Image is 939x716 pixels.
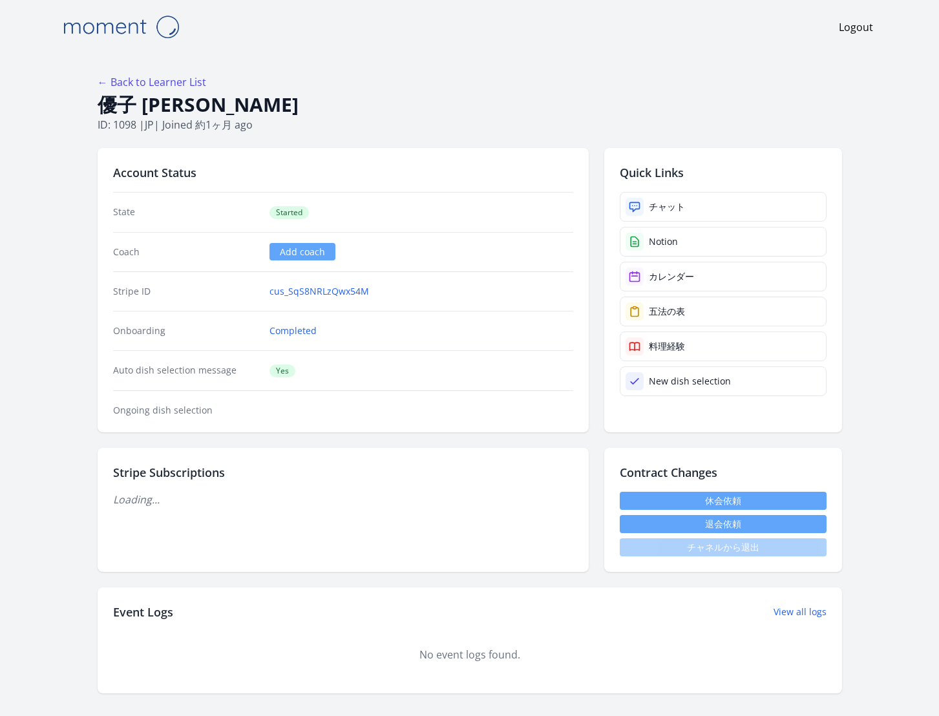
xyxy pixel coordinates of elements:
[620,515,827,533] button: 退会依頼
[269,285,369,298] a: cus_SqS8NRLzQwx54M
[620,366,827,396] a: New dish selection
[620,332,827,361] a: 料理経験
[113,246,260,258] dt: Coach
[620,227,827,257] a: Notion
[113,647,827,662] div: No event logs found.
[145,118,154,132] span: jp
[649,200,685,213] div: チャット
[113,492,573,507] p: Loading...
[649,340,685,353] div: 料理経験
[113,463,573,481] h2: Stripe Subscriptions
[113,364,260,377] dt: Auto dish selection message
[113,404,260,417] dt: Ongoing dish selection
[56,10,185,43] img: Moment
[620,163,827,182] h2: Quick Links
[649,270,694,283] div: カレンダー
[649,305,685,318] div: 五法の表
[113,324,260,337] dt: Onboarding
[269,324,317,337] a: Completed
[620,492,827,510] a: 休会依頼
[649,375,731,388] div: New dish selection
[774,605,827,618] a: View all logs
[620,538,827,556] span: チャネルから退出
[113,285,260,298] dt: Stripe ID
[269,243,335,260] a: Add coach
[269,206,309,219] span: Started
[113,603,173,621] h2: Event Logs
[113,163,573,182] h2: Account Status
[620,463,827,481] h2: Contract Changes
[649,235,678,248] div: Notion
[269,364,295,377] span: Yes
[98,117,842,132] p: ID: 1098 | | Joined 約1ヶ月 ago
[620,297,827,326] a: 五法の表
[98,75,206,89] a: ← Back to Learner List
[113,205,260,219] dt: State
[839,19,873,35] a: Logout
[620,192,827,222] a: チャット
[98,92,842,117] h1: 優子 [PERSON_NAME]
[620,262,827,291] a: カレンダー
